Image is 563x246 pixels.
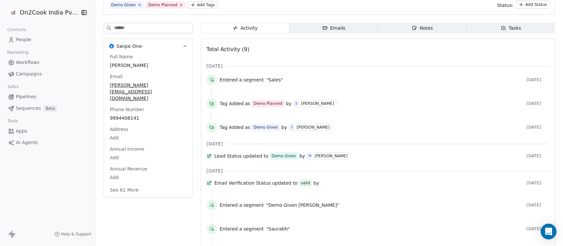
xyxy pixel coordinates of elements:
span: Contacts [4,25,29,35]
span: Annual Income [109,146,146,152]
span: Entered a segment [220,226,264,232]
span: updated to [272,180,297,186]
div: [PERSON_NAME] [315,154,348,158]
div: Demo Planned [253,101,282,107]
span: [DATE] [526,77,549,82]
span: by [313,180,319,186]
span: Campaigns [16,71,42,77]
button: Add Tags [188,1,217,9]
span: People [16,36,31,43]
button: See 61 More [106,184,143,196]
a: Help & Support [54,231,91,237]
span: Marketing [4,47,31,57]
div: Emails [322,25,345,32]
img: Swipe One [109,44,114,48]
span: [DATE] [206,63,223,69]
span: Tag Added [220,124,244,131]
span: AI Agents [16,139,38,146]
button: Add Status [516,1,549,9]
a: Workflows [5,57,90,68]
span: Tag Added [220,100,244,107]
span: as [245,100,250,107]
span: by [286,100,291,107]
span: Entered a segment [220,202,264,208]
span: "Demo Given [PERSON_NAME]" [266,202,339,208]
span: updated to [243,153,268,159]
div: Notes [412,25,433,32]
span: [DATE] [526,125,549,130]
span: Add [110,154,187,161]
span: [DATE] [206,168,223,174]
span: Annual Revenue [109,166,149,172]
span: [DATE] [526,180,549,186]
span: Add [110,174,187,181]
div: M [308,153,311,159]
div: [PERSON_NAME] [301,101,334,106]
div: Demo Planned [148,2,177,8]
span: Lead Status [214,153,242,159]
span: by [299,153,305,159]
div: Demo Given [271,153,296,159]
span: Entered a segment [220,77,264,83]
span: [PERSON_NAME][EMAIL_ADDRESS][DOMAIN_NAME] [110,82,187,102]
button: On2Cook India Pvt. Ltd. [8,7,76,18]
span: [DATE] [526,202,549,208]
span: Help & Support [61,231,91,237]
a: Apps [5,126,90,137]
img: on2cook%20logo-04%20copy.jpg [9,9,17,16]
span: Email [109,73,124,80]
span: as [245,124,250,131]
span: Status: [497,2,513,9]
span: Email Verification Status [214,180,271,186]
span: [DATE] [526,153,549,159]
span: Tools [5,116,21,126]
div: Tasks [501,25,521,32]
div: Demo Given [111,2,136,8]
span: 9994408141 [110,115,187,121]
span: [PERSON_NAME] [110,62,187,69]
span: Sequences [16,105,41,112]
span: Swipe One [116,43,142,49]
span: [DATE] [526,226,549,231]
a: SequencesBeta [5,103,90,114]
span: Apps [16,128,27,135]
div: valid [301,180,310,186]
span: Full Name [109,53,134,60]
span: Workflows [16,59,40,66]
span: Total Activity (9) [206,46,249,52]
a: Pipelines [5,91,90,102]
span: "Sales" [266,77,283,83]
span: "Saurabh" [266,226,290,232]
span: [DATE] [206,140,223,147]
span: [DATE] [526,101,549,106]
span: Beta [44,105,57,112]
span: Pipelines [16,93,36,100]
span: Add [110,135,187,141]
div: Swipe OneSwipe One [104,53,193,197]
div: Open Intercom Messenger [541,224,556,239]
a: People [5,34,90,45]
a: Campaigns [5,69,90,79]
span: Sales [5,82,22,92]
div: S [295,101,297,106]
span: Address [109,126,130,133]
a: AI Agents [5,137,90,148]
button: Swipe OneSwipe One [104,39,193,53]
span: Phone Number [109,106,145,113]
span: by [281,124,287,131]
div: [PERSON_NAME] [297,125,329,130]
div: Demo Given [253,124,278,130]
div: S [291,125,293,130]
span: On2Cook India Pvt. Ltd. [20,8,78,17]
